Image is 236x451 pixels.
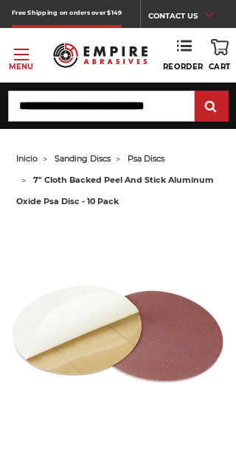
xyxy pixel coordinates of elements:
a: psa discs [128,153,164,164]
span: 7" cloth backed peel and stick aluminum oxide psa disc - 10 pack [16,175,214,206]
input: Submit [197,92,226,122]
a: CONTACT US [148,7,224,28]
a: sanding discs [55,153,111,164]
span: Cart [209,62,231,71]
span: Toggle menu [14,54,29,55]
p: Menu [9,61,33,72]
a: Cart [209,39,231,71]
a: inicio [16,153,38,164]
img: Empire Abrasives [53,37,147,74]
span: Reorder [163,62,204,71]
a: Reorder [163,39,204,71]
